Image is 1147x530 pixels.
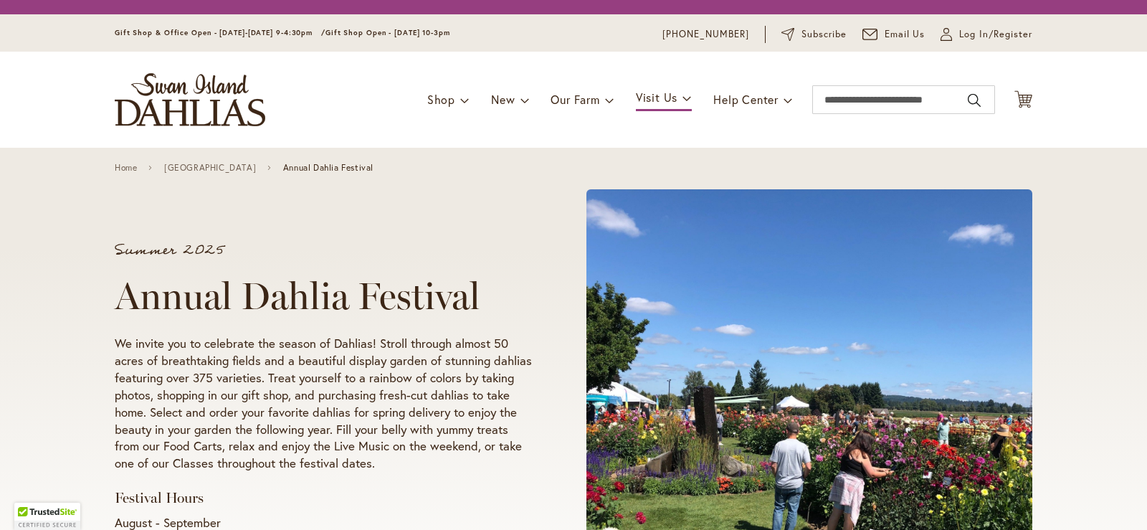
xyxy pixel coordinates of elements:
span: Visit Us [636,90,677,105]
span: Our Farm [551,92,599,107]
button: Search [968,89,981,112]
a: Home [115,163,137,173]
a: [PHONE_NUMBER] [662,27,749,42]
a: Log In/Register [941,27,1032,42]
a: [GEOGRAPHIC_DATA] [164,163,256,173]
div: TrustedSite Certified [14,503,80,530]
span: Subscribe [801,27,847,42]
span: Gift Shop & Office Open - [DATE]-[DATE] 9-4:30pm / [115,28,325,37]
span: Gift Shop Open - [DATE] 10-3pm [325,28,450,37]
a: Email Us [862,27,925,42]
span: Annual Dahlia Festival [283,163,373,173]
p: We invite you to celebrate the season of Dahlias! Stroll through almost 50 acres of breathtaking ... [115,335,532,473]
a: store logo [115,73,265,126]
span: Email Us [885,27,925,42]
p: Summer 2025 [115,243,532,257]
span: Log In/Register [959,27,1032,42]
span: New [491,92,515,107]
span: Shop [427,92,455,107]
span: Help Center [713,92,779,107]
h3: Festival Hours [115,489,532,507]
a: Subscribe [781,27,847,42]
h1: Annual Dahlia Festival [115,275,532,318]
